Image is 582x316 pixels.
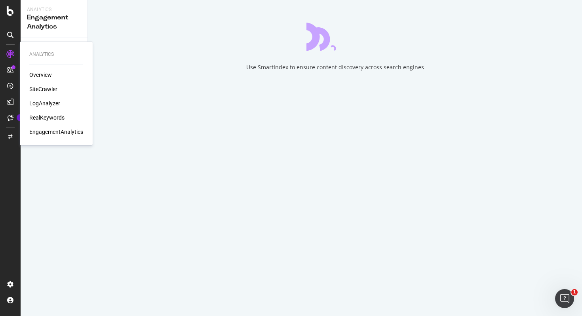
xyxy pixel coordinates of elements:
[571,289,578,295] span: 1
[17,114,24,121] div: Tooltip anchor
[555,289,574,308] iframe: Intercom live chat
[29,85,57,93] a: SiteCrawler
[246,63,424,71] div: Use SmartIndex to ensure content discovery across search engines
[27,13,81,31] div: Engagement Analytics
[29,99,60,107] a: LogAnalyzer
[306,22,363,51] div: animation
[29,114,65,122] a: RealKeywords
[29,71,52,79] a: Overview
[27,6,81,13] div: Analytics
[29,128,83,136] a: EngagementAnalytics
[29,51,83,58] div: Analytics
